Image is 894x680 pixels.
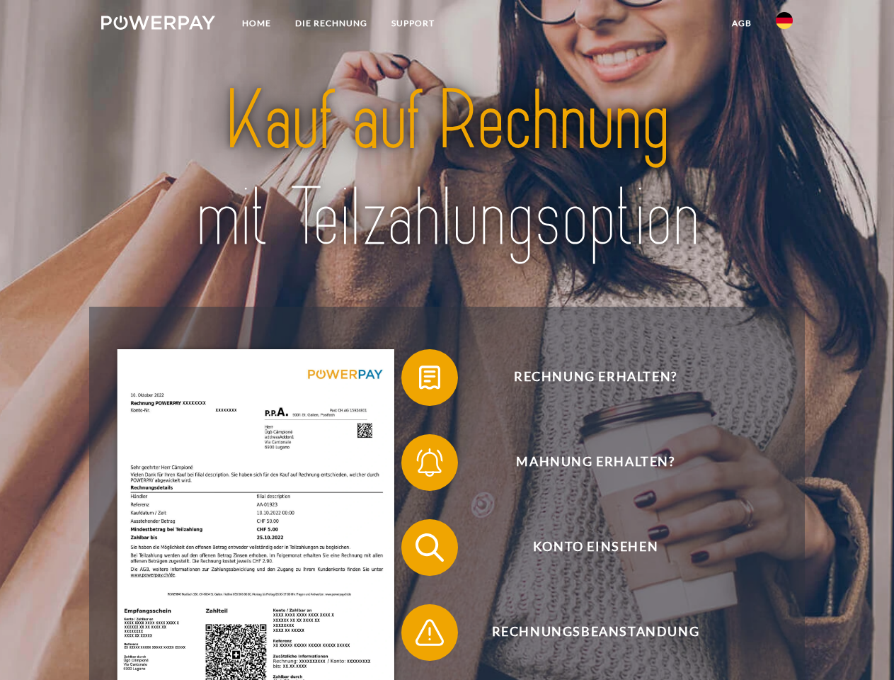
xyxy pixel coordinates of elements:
img: de [776,12,793,29]
a: agb [720,11,764,36]
a: Home [230,11,283,36]
button: Konto einsehen [401,519,769,576]
button: Mahnung erhalten? [401,434,769,491]
img: qb_bell.svg [412,445,447,480]
img: qb_search.svg [412,530,447,565]
span: Rechnung erhalten? [422,349,769,406]
img: qb_warning.svg [412,615,447,650]
img: title-powerpay_de.svg [135,68,759,271]
img: logo-powerpay-white.svg [101,16,215,30]
img: qb_bill.svg [412,360,447,395]
span: Rechnungsbeanstandung [422,604,769,661]
button: Rechnungsbeanstandung [401,604,769,661]
span: Konto einsehen [422,519,769,576]
span: Mahnung erhalten? [422,434,769,491]
a: DIE RECHNUNG [283,11,379,36]
a: SUPPORT [379,11,447,36]
button: Rechnung erhalten? [401,349,769,406]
